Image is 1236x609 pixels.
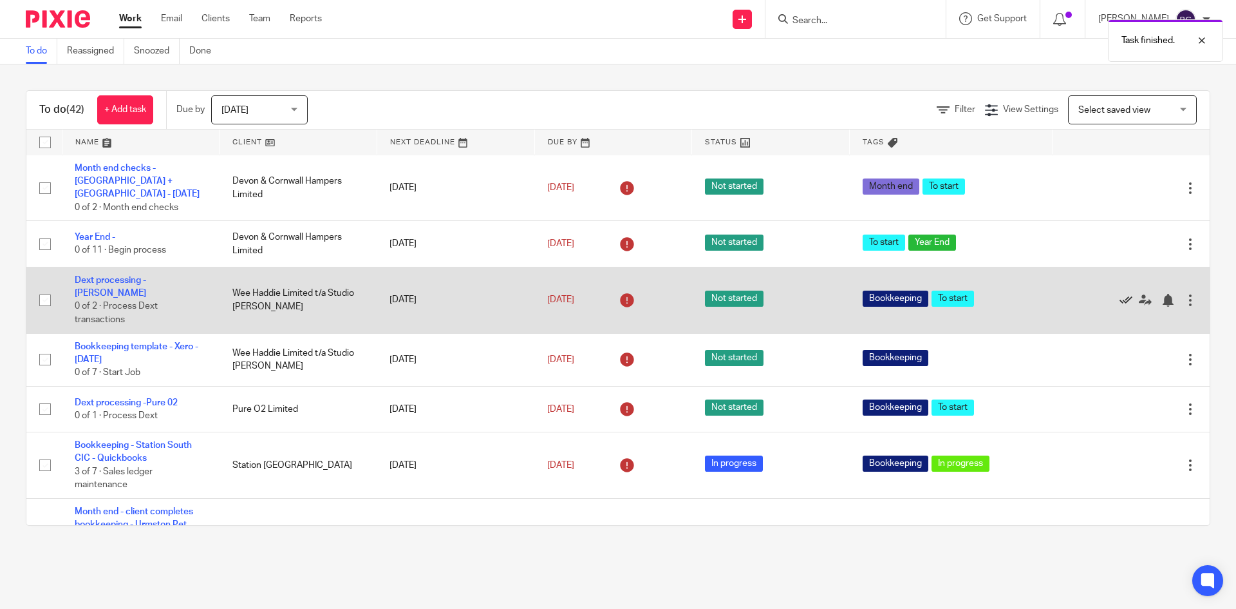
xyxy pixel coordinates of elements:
[134,39,180,64] a: Snoozed
[547,355,574,364] span: [DATE]
[705,456,763,472] span: In progress
[705,291,763,307] span: Not started
[863,179,919,195] span: Month end
[75,411,158,420] span: 0 of 1 · Process Dext
[75,368,140,377] span: 0 of 7 · Start Job
[201,12,230,25] a: Clients
[176,103,205,116] p: Due by
[66,104,84,115] span: (42)
[705,235,763,251] span: Not started
[1078,106,1150,115] span: Select saved view
[377,221,534,267] td: [DATE]
[932,400,974,416] span: To start
[1119,293,1139,306] a: Mark as done
[547,405,574,414] span: [DATE]
[1175,9,1196,30] img: svg%3E
[220,498,377,577] td: Urmston Pet Shop
[922,179,965,195] span: To start
[863,456,928,472] span: Bookkeeping
[705,350,763,366] span: Not started
[75,203,178,212] span: 0 of 2 · Month end checks
[705,179,763,195] span: Not started
[220,267,377,333] td: Wee Haddie Limited t/a Studio [PERSON_NAME]
[189,39,221,64] a: Done
[863,400,928,416] span: Bookkeeping
[75,342,198,364] a: Bookkeeping template - Xero - [DATE]
[1121,34,1175,47] p: Task finished.
[955,105,975,114] span: Filter
[863,291,928,307] span: Bookkeeping
[220,386,377,432] td: Pure O2 Limited
[863,350,928,366] span: Bookkeeping
[26,39,57,64] a: To do
[249,12,270,25] a: Team
[908,235,956,251] span: Year End
[220,221,377,267] td: Devon & Cornwall Hampers Limited
[547,183,574,192] span: [DATE]
[221,106,248,115] span: [DATE]
[39,103,84,117] h1: To do
[75,302,158,325] span: 0 of 2 · Process Dext transactions
[547,239,574,248] span: [DATE]
[75,507,193,543] a: Month end - client completes bookkeeping - Urmston Pet Shop - Quickbooks - [DATE]
[863,139,885,146] span: Tags
[161,12,182,25] a: Email
[547,295,574,304] span: [DATE]
[290,12,322,25] a: Reports
[377,155,534,221] td: [DATE]
[377,498,534,577] td: [DATE]
[1003,105,1058,114] span: View Settings
[75,164,200,199] a: Month end checks - [GEOGRAPHIC_DATA] + [GEOGRAPHIC_DATA] - [DATE]
[220,432,377,499] td: Station [GEOGRAPHIC_DATA]
[377,333,534,386] td: [DATE]
[547,461,574,470] span: [DATE]
[75,398,178,407] a: Dext processing -Pure 02
[75,441,192,463] a: Bookkeeping - Station South CIC - Quickbooks
[377,432,534,499] td: [DATE]
[75,467,153,490] span: 3 of 7 · Sales ledger maintenance
[67,39,124,64] a: Reassigned
[119,12,142,25] a: Work
[220,333,377,386] td: Wee Haddie Limited t/a Studio [PERSON_NAME]
[75,276,146,298] a: Dext processing - [PERSON_NAME]
[705,400,763,416] span: Not started
[377,386,534,432] td: [DATE]
[377,267,534,333] td: [DATE]
[97,95,153,124] a: + Add task
[932,291,974,307] span: To start
[26,10,90,28] img: Pixie
[220,155,377,221] td: Devon & Cornwall Hampers Limited
[75,246,166,255] span: 0 of 11 · Begin process
[75,233,115,242] a: Year End -
[863,235,905,251] span: To start
[932,456,989,472] span: In progress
